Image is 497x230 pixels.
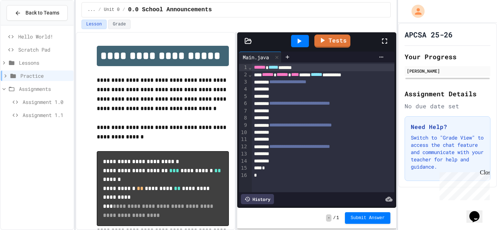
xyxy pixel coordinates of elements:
span: Scratch Pad [18,46,71,53]
div: 15 [239,165,248,172]
div: Main.java [239,53,273,61]
div: 7 [239,108,248,115]
div: 11 [239,136,248,143]
div: 5 [239,93,248,100]
span: / [123,7,125,13]
div: 4 [239,86,248,93]
button: Grade [108,20,131,29]
span: Assignment 1.1 [23,111,71,119]
a: Tests [314,35,350,48]
button: Submit Answer [345,212,391,224]
p: Switch to "Grade View" to access the chat feature and communicate with your teacher for help and ... [411,134,484,170]
span: 1 [337,215,339,221]
span: Assignments [19,85,71,93]
h3: Need Help? [411,122,484,131]
span: Submit Answer [351,215,385,221]
div: 12 [239,143,248,150]
div: 3 [239,78,248,86]
div: History [241,194,274,204]
h1: APCSA 25-26 [405,29,453,40]
div: 13 [239,150,248,158]
div: No due date set [405,102,490,110]
div: 2 [239,71,248,78]
span: Practice [20,72,71,80]
div: [PERSON_NAME] [407,68,488,74]
span: Fold line [248,64,252,70]
h2: Assignment Details [405,89,490,99]
span: Unit 0 [104,7,120,13]
span: / [333,215,335,221]
button: Back to Teams [7,5,68,21]
div: 9 [239,122,248,129]
div: 6 [239,100,248,107]
div: 16 [239,172,248,179]
div: 10 [239,129,248,136]
span: 0.0 School Announcements [128,5,212,14]
iframe: chat widget [466,201,490,223]
div: 8 [239,114,248,122]
span: / [98,7,101,13]
iframe: chat widget [437,169,490,200]
div: Main.java [239,52,282,62]
span: Fold line [248,72,252,77]
div: 14 [239,158,248,165]
h2: Your Progress [405,52,490,62]
span: Back to Teams [25,9,59,17]
div: My Account [404,3,426,20]
span: Lessons [19,59,71,66]
div: Chat with us now!Close [3,3,50,46]
div: 1 [239,64,248,71]
button: Lesson [81,20,107,29]
span: ... [88,7,96,13]
span: Assignment 1.0 [23,98,71,106]
span: - [326,214,331,222]
span: Hello World! [18,33,71,40]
